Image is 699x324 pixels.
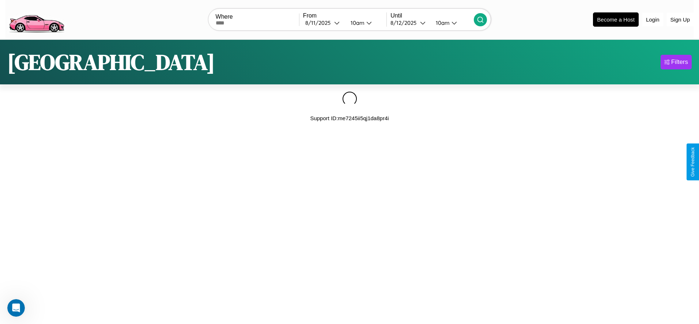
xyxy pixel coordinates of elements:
button: Login [642,13,663,26]
div: 8 / 12 / 2025 [390,19,420,26]
label: Until [390,12,474,19]
div: 10am [347,19,366,26]
p: Support ID: me7245ii5qj1da8pr4i [310,113,389,123]
button: 10am [345,19,386,27]
div: Give Feedback [690,147,695,177]
button: 10am [430,19,474,27]
h1: [GEOGRAPHIC_DATA] [7,47,215,77]
button: Become a Host [593,12,639,27]
img: logo [5,4,67,34]
button: Sign Up [667,13,694,26]
div: 8 / 11 / 2025 [305,19,334,26]
button: 8/11/2025 [303,19,345,27]
label: Where [216,14,299,20]
div: Filters [671,58,688,66]
label: From [303,12,386,19]
div: 10am [432,19,451,26]
iframe: Intercom live chat [7,299,25,317]
button: Filters [661,55,692,69]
